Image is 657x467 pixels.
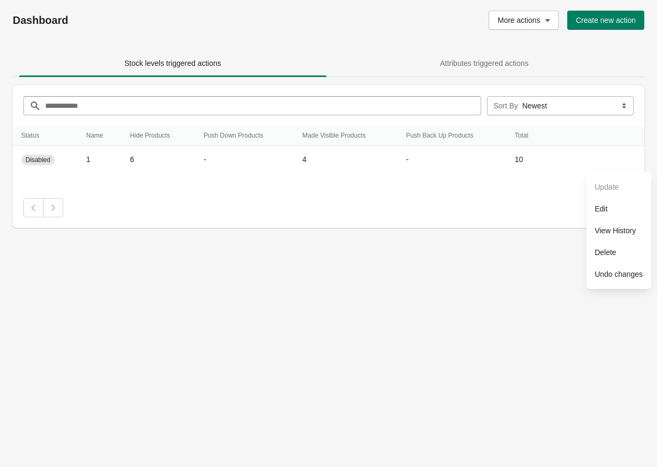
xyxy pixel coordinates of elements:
span: Edit [595,203,643,214]
button: Delete [591,241,647,263]
nav: Pagination [23,198,634,217]
span: Disabled [25,156,50,164]
span: Create new action [576,16,636,24]
button: More actions [489,11,559,30]
td: 4 [294,146,397,174]
span: View History [595,225,643,236]
th: Total [506,126,545,146]
button: Update [591,176,647,198]
th: Push Down Products [195,126,294,146]
span: Undo changes [595,269,643,279]
button: Edit [591,198,647,219]
td: 10 [506,146,545,174]
th: Name [78,126,122,146]
span: Attributes triggered actions [440,59,528,67]
span: 1 [86,155,90,164]
span: Delete [595,247,643,258]
th: Made Visible Products [294,126,397,146]
button: View History [591,219,647,241]
span: Update [595,182,643,192]
td: 6 [122,146,195,174]
button: Create new action [567,11,644,30]
button: Undo changes [591,263,647,285]
span: Stock levels triggered actions [124,59,221,67]
th: Push Back Up Products [397,126,506,146]
td: - [195,146,294,174]
td: - [397,146,506,174]
th: Hide Products [122,126,195,146]
th: Status [13,126,78,146]
h1: Dashboard [13,14,274,27]
span: More actions [498,16,540,24]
